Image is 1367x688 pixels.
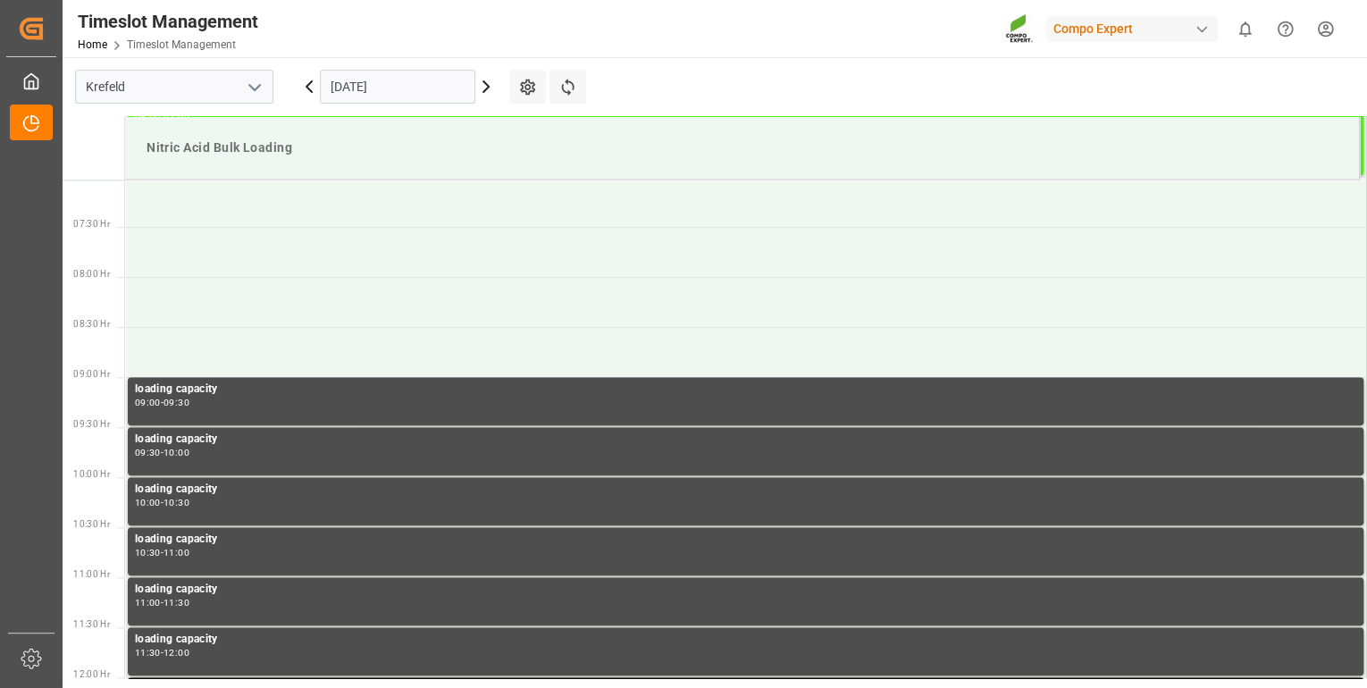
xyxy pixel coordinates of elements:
[139,131,1345,164] div: Nitric Acid Bulk Loading
[73,569,110,579] span: 11:00 Hr
[135,599,161,607] div: 11:00
[73,369,110,379] span: 09:00 Hr
[161,399,164,407] div: -
[135,381,1356,399] div: loading capacity
[135,581,1356,599] div: loading capacity
[161,499,164,507] div: -
[73,269,110,279] span: 08:00 Hr
[320,70,475,104] input: DD.MM.YYYY
[73,469,110,479] span: 10:00 Hr
[135,499,161,507] div: 10:00
[1265,9,1305,49] button: Help Center
[73,219,110,229] span: 07:30 Hr
[161,549,164,557] div: -
[135,649,161,657] div: 11:30
[161,449,164,457] div: -
[135,481,1356,499] div: loading capacity
[161,599,164,607] div: -
[1046,12,1225,46] button: Compo Expert
[1005,13,1034,45] img: Screenshot%202023-09-29%20at%2010.02.21.png_1712312052.png
[164,449,189,457] div: 10:00
[135,631,1356,649] div: loading capacity
[135,531,1356,549] div: loading capacity
[73,319,110,329] span: 08:30 Hr
[135,549,161,557] div: 10:30
[73,519,110,529] span: 10:30 Hr
[1046,16,1218,42] div: Compo Expert
[164,499,189,507] div: 10:30
[78,8,258,35] div: Timeslot Management
[135,449,161,457] div: 09:30
[164,649,189,657] div: 12:00
[161,649,164,657] div: -
[78,38,107,51] a: Home
[75,70,273,104] input: Type to search/select
[73,619,110,629] span: 11:30 Hr
[73,669,110,679] span: 12:00 Hr
[164,399,189,407] div: 09:30
[135,431,1356,449] div: loading capacity
[240,73,267,101] button: open menu
[164,549,189,557] div: 11:00
[73,419,110,429] span: 09:30 Hr
[135,399,161,407] div: 09:00
[1225,9,1265,49] button: show 0 new notifications
[164,599,189,607] div: 11:30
